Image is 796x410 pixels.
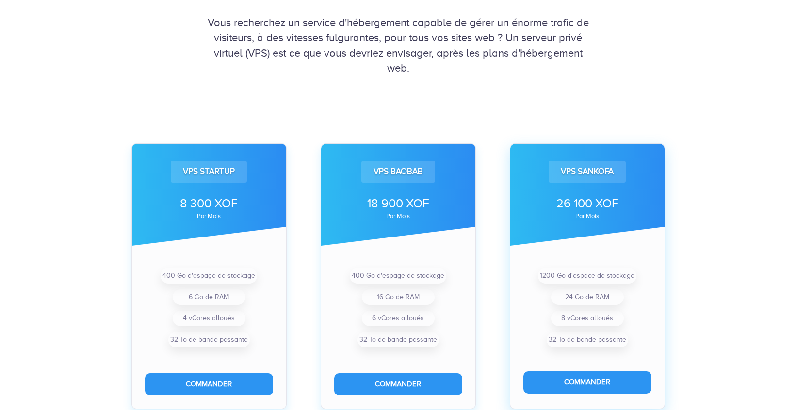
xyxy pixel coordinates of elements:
[523,371,651,393] button: Commander
[523,195,651,212] div: 26 100 XOF
[547,332,628,347] li: 32 To de bande passante
[173,289,245,305] li: 6 Go de RAM
[538,268,636,284] li: 1200 Go d'espace de stockage
[334,213,462,219] div: par mois
[334,195,462,212] div: 18 900 XOF
[747,362,784,398] iframe: Drift Widget Chat Controller
[334,373,462,395] button: Commander
[171,161,247,182] div: VPS Startup
[551,311,624,326] li: 8 vCores alloués
[145,195,273,212] div: 8 300 XOF
[168,332,250,347] li: 32 To de bande passante
[362,289,435,305] li: 16 Go de RAM
[549,161,626,182] div: VPS Sankofa
[361,161,435,182] div: VPS Baobab
[122,15,675,76] div: Vous recherchez un service d'hébergement capable de gérer un énorme trafic de visiteurs, à des vi...
[357,332,439,347] li: 32 To de bande passante
[145,213,273,219] div: par mois
[551,289,624,305] li: 24 Go de RAM
[350,268,446,284] li: 400 Go d'espage de stockage
[173,311,245,326] li: 4 vCores alloués
[161,268,257,284] li: 400 Go d'espage de stockage
[523,213,651,219] div: par mois
[145,373,273,395] button: Commander
[362,311,435,326] li: 6 vCores alloués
